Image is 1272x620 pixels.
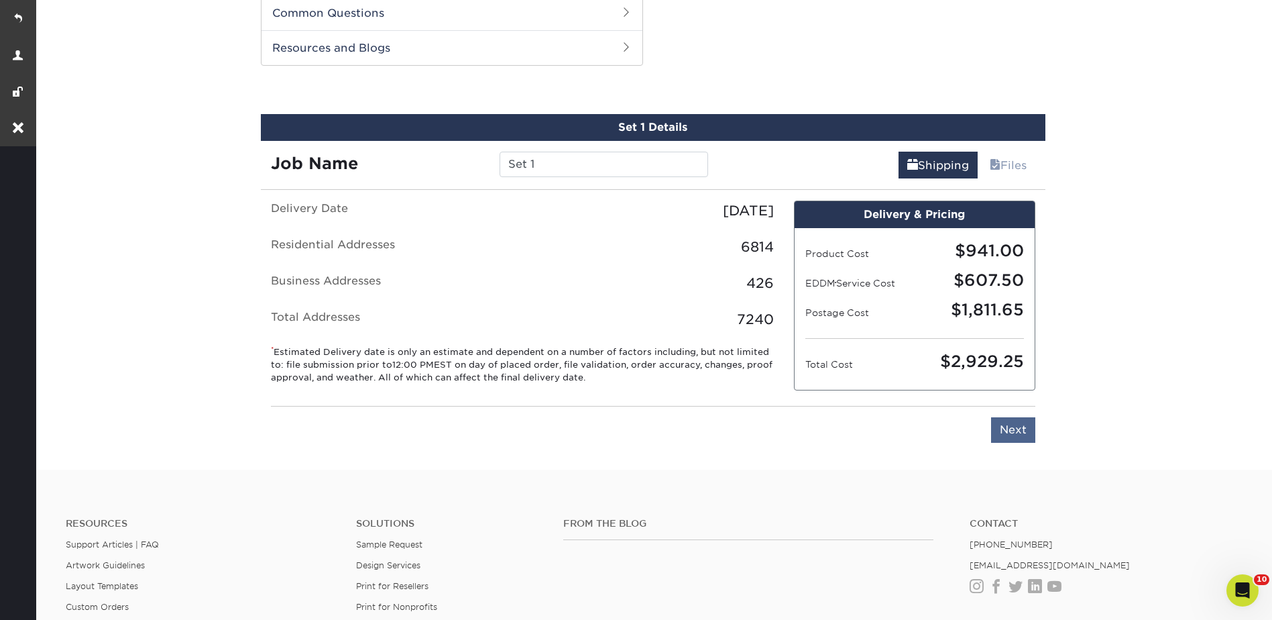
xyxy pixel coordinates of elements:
[805,276,915,290] label: EDDM Service Cost
[261,114,1045,141] div: Set 1 Details
[522,237,784,257] div: 6814
[261,201,522,221] label: Delivery Date
[500,152,708,177] input: Enter a job name
[66,539,159,550] a: Support Articles | FAQ
[795,201,1035,228] div: Delivery & Pricing
[1226,574,1259,607] iframe: Intercom live chat
[66,560,145,570] a: Artwork Guidelines
[66,518,336,529] h4: Resources
[3,579,114,615] iframe: Google Customer Reviews
[356,560,420,570] a: Design Services
[356,518,543,529] h4: Solutions
[356,581,428,591] a: Print for Resellers
[356,539,422,550] a: Sample Request
[271,346,774,384] small: Estimated Delivery date is only an estimate and dependent on a number of factors including, but n...
[805,306,915,319] label: Postage Cost
[970,518,1240,529] a: Contact
[899,152,978,178] a: Shipping
[261,309,522,329] label: Total Addresses
[915,298,1034,322] div: $1,811.65
[915,350,1034,374] div: $2,929.25
[1254,574,1269,585] span: 10
[907,159,918,172] span: shipping
[991,417,1035,443] input: Next
[981,152,1035,178] a: Files
[990,159,1000,172] span: files
[915,239,1034,263] div: $941.00
[261,237,522,257] label: Residential Addresses
[563,518,933,529] h4: From the Blog
[915,268,1034,293] div: $607.50
[970,539,1053,550] a: [PHONE_NUMBER]
[970,560,1130,570] a: [EMAIL_ADDRESS][DOMAIN_NAME]
[522,201,784,221] div: [DATE]
[261,273,522,293] label: Business Addresses
[522,309,784,329] div: 7240
[805,247,915,260] label: Product Cost
[522,273,784,293] div: 426
[835,281,836,285] span: ®
[805,358,915,371] label: Total Cost
[271,154,358,173] strong: Job Name
[392,360,434,370] span: 12:00 PM
[262,30,642,65] h2: Resources and Blogs
[356,602,437,612] a: Print for Nonprofits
